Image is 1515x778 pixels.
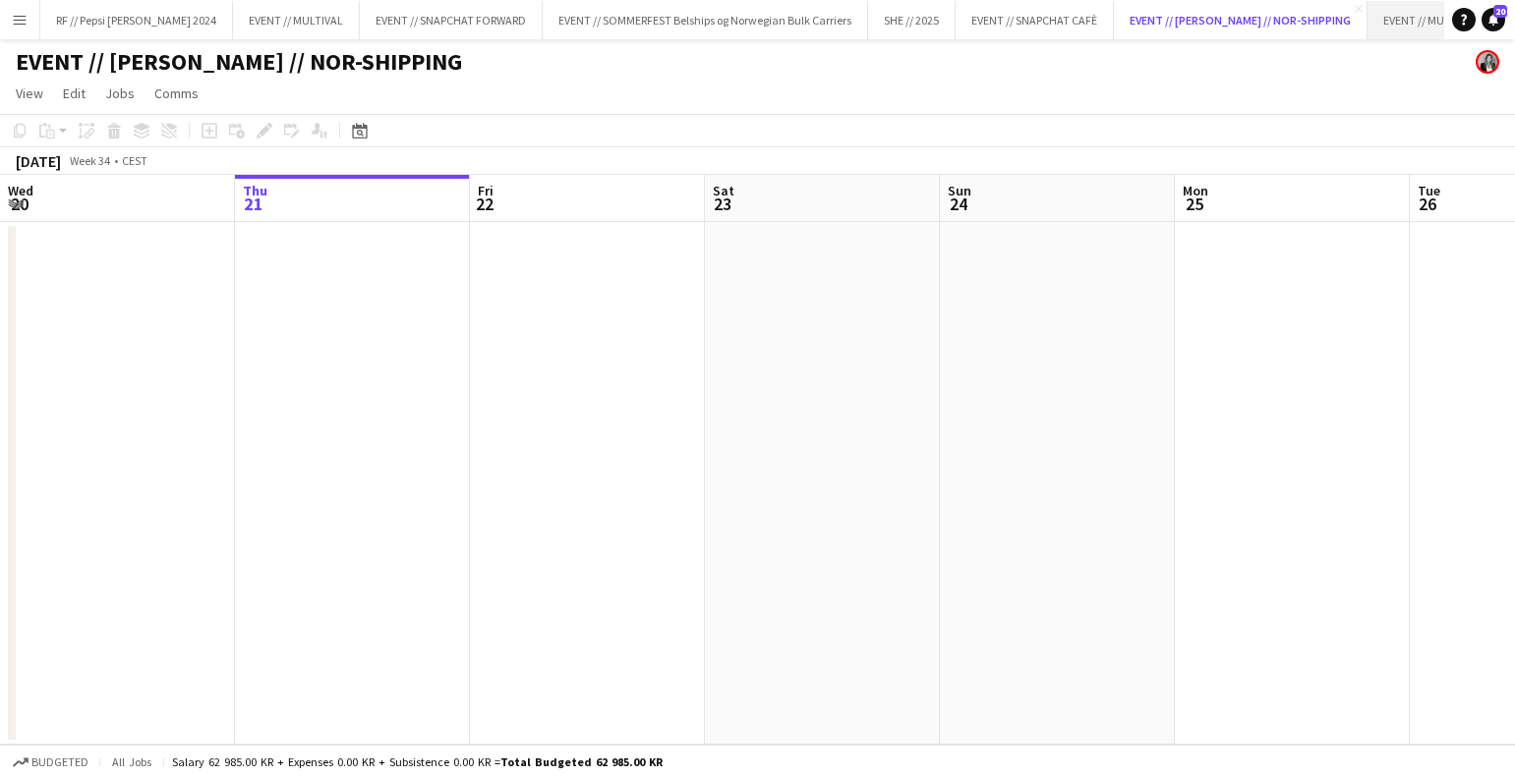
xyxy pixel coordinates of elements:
[543,1,868,39] button: EVENT // SOMMERFEST Belships og Norwegian Bulk Carriers
[31,755,88,769] span: Budgeted
[1418,182,1440,199] span: Tue
[8,182,33,199] span: Wed
[65,153,114,168] span: Week 34
[1493,5,1507,18] span: 20
[10,751,91,773] button: Budgeted
[1415,193,1440,215] span: 26
[500,754,663,769] span: Total Budgeted 62 985.00 KR
[8,81,51,106] a: View
[16,47,462,77] h1: EVENT // [PERSON_NAME] // NOR-SHIPPING
[122,153,147,168] div: CEST
[55,81,93,106] a: Edit
[1476,50,1499,74] app-user-avatar: Fabienne Høili
[154,84,199,102] span: Comms
[5,193,33,215] span: 20
[710,193,734,215] span: 23
[146,81,206,106] a: Comms
[1482,8,1505,31] a: 20
[1180,193,1208,215] span: 25
[240,193,267,215] span: 21
[63,84,86,102] span: Edit
[360,1,543,39] button: EVENT // SNAPCHAT FORWARD
[105,84,135,102] span: Jobs
[172,754,663,769] div: Salary 62 985.00 KR + Expenses 0.00 KR + Subsistence 0.00 KR =
[945,193,971,215] span: 24
[97,81,143,106] a: Jobs
[475,193,494,215] span: 22
[1183,182,1208,199] span: Mon
[956,1,1114,39] button: EVENT // SNAPCHAT CAFÈ
[108,754,155,769] span: All jobs
[16,84,43,102] span: View
[478,182,494,199] span: Fri
[1114,1,1368,39] button: EVENT // [PERSON_NAME] // NOR-SHIPPING
[868,1,956,39] button: SHE // 2025
[40,1,233,39] button: RF // Pepsi [PERSON_NAME] 2024
[948,182,971,199] span: Sun
[243,182,267,199] span: Thu
[713,182,734,199] span: Sat
[16,151,61,171] div: [DATE]
[233,1,360,39] button: EVENT // MULTIVAL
